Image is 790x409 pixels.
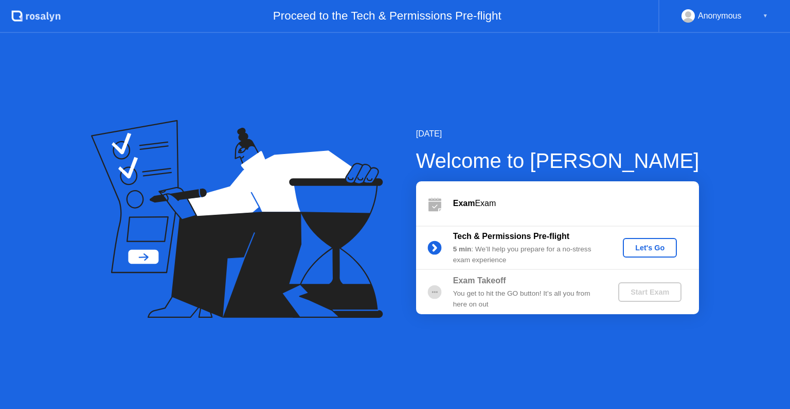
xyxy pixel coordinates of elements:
[453,244,601,265] div: : We’ll help you prepare for a no-stress exam experience
[416,128,699,140] div: [DATE]
[453,232,569,241] b: Tech & Permissions Pre-flight
[453,276,506,285] b: Exam Takeoff
[618,282,681,302] button: Start Exam
[416,145,699,176] div: Welcome to [PERSON_NAME]
[453,197,699,210] div: Exam
[453,288,601,310] div: You get to hit the GO button! It’s all you from here on out
[623,238,677,258] button: Let's Go
[622,288,677,296] div: Start Exam
[627,244,673,252] div: Let's Go
[453,199,475,208] b: Exam
[763,9,768,23] div: ▼
[453,245,472,253] b: 5 min
[698,9,742,23] div: Anonymous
